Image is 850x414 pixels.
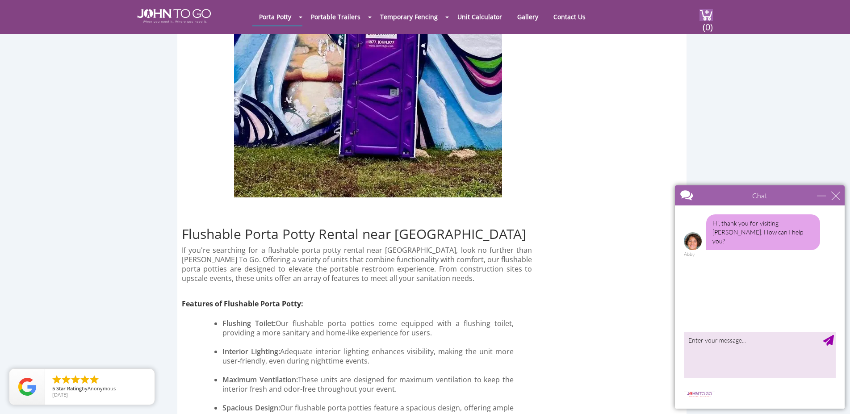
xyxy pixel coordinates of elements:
li:  [80,374,90,385]
h3: Features of Flushable Porta Potty: [182,292,521,309]
span: [DATE] [52,391,68,398]
span: 5 [52,385,55,392]
p: If you're searching for a flushable porta potty rental near [GEOGRAPHIC_DATA], look no further th... [182,246,532,283]
a: Portable Trailers [304,8,367,25]
li:  [70,374,81,385]
p: Adequate interior lighting enhances visibility, making the unit more user-friendly, even during n... [222,347,513,366]
span: Anonymous [88,385,116,392]
img: JOHN to go [137,9,211,23]
a: Contact Us [547,8,592,25]
p: These units are designed for maximum ventilation to keep the interior fresh and odor-free through... [222,375,513,394]
strong: Spacious Design: [222,403,280,413]
strong: Flushing Toilet: [222,318,276,328]
strong: Maximum Ventilation: [222,375,298,385]
span: Star Rating [56,385,82,392]
li:  [51,374,62,385]
li:  [61,374,71,385]
h2: Flushable Porta Potty Rental near [GEOGRAPHIC_DATA] [182,206,555,241]
img: Review Rating [18,378,36,396]
a: Gallery [511,8,545,25]
span: (0) [702,14,713,33]
li:  [89,374,100,385]
span: by [52,386,147,392]
a: Porta Potty [252,8,298,25]
p: Our flushable porta potties come equipped with a flushing toilet, providing a more sanitary and h... [222,319,513,338]
strong: Interior Lighting: [222,347,280,356]
a: Temporary Fencing [373,8,444,25]
img: cart a [699,9,713,21]
a: Unit Calculator [451,8,509,25]
iframe: Live Chat Box [670,180,850,414]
